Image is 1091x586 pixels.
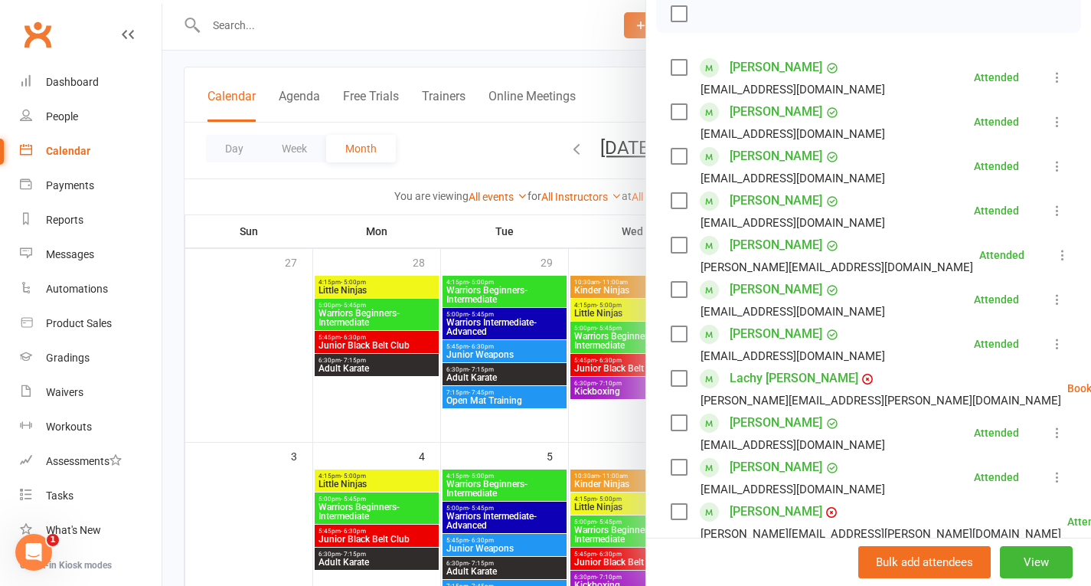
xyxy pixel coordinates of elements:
[979,250,1024,260] div: Attended
[20,134,162,169] a: Calendar
[701,391,1061,411] div: [PERSON_NAME][EMAIL_ADDRESS][PERSON_NAME][DOMAIN_NAME]
[20,169,162,203] a: Payments
[730,100,822,124] a: [PERSON_NAME]
[46,352,90,364] div: Gradings
[18,15,57,54] a: Clubworx
[730,411,822,435] a: [PERSON_NAME]
[730,55,822,80] a: [PERSON_NAME]
[730,144,822,169] a: [PERSON_NAME]
[701,480,885,499] div: [EMAIL_ADDRESS][DOMAIN_NAME]
[20,65,162,100] a: Dashboard
[20,341,162,375] a: Gradings
[701,524,1061,544] div: [PERSON_NAME][EMAIL_ADDRESS][PERSON_NAME][DOMAIN_NAME]
[46,317,112,329] div: Product Sales
[974,72,1019,83] div: Attended
[20,513,162,548] a: What's New
[20,100,162,134] a: People
[730,277,822,302] a: [PERSON_NAME]
[858,546,991,578] button: Bulk add attendees
[701,346,885,366] div: [EMAIL_ADDRESS][DOMAIN_NAME]
[46,145,90,157] div: Calendar
[974,116,1019,127] div: Attended
[46,489,73,502] div: Tasks
[701,169,885,188] div: [EMAIL_ADDRESS][DOMAIN_NAME]
[15,534,52,571] iframe: Intercom live chat
[47,534,59,546] span: 1
[974,161,1019,172] div: Attended
[701,257,973,277] div: [PERSON_NAME][EMAIL_ADDRESS][DOMAIN_NAME]
[730,322,822,346] a: [PERSON_NAME]
[20,237,162,272] a: Messages
[46,248,94,260] div: Messages
[46,524,101,536] div: What's New
[46,214,83,226] div: Reports
[974,472,1019,483] div: Attended
[46,179,94,192] div: Payments
[701,80,885,100] div: [EMAIL_ADDRESS][DOMAIN_NAME]
[730,233,822,257] a: [PERSON_NAME]
[974,339,1019,349] div: Attended
[701,435,885,455] div: [EMAIL_ADDRESS][DOMAIN_NAME]
[974,294,1019,305] div: Attended
[46,76,99,88] div: Dashboard
[701,124,885,144] div: [EMAIL_ADDRESS][DOMAIN_NAME]
[46,455,122,467] div: Assessments
[730,188,822,213] a: [PERSON_NAME]
[20,479,162,513] a: Tasks
[701,213,885,233] div: [EMAIL_ADDRESS][DOMAIN_NAME]
[730,499,822,524] a: [PERSON_NAME]
[20,306,162,341] a: Product Sales
[46,421,92,433] div: Workouts
[46,386,83,398] div: Waivers
[974,205,1019,216] div: Attended
[46,110,78,123] div: People
[20,375,162,410] a: Waivers
[701,302,885,322] div: [EMAIL_ADDRESS][DOMAIN_NAME]
[20,410,162,444] a: Workouts
[20,272,162,306] a: Automations
[20,444,162,479] a: Assessments
[20,203,162,237] a: Reports
[1000,546,1073,578] button: View
[730,455,822,480] a: [PERSON_NAME]
[974,427,1019,438] div: Attended
[730,366,858,391] a: Lachy [PERSON_NAME]
[46,283,108,295] div: Automations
